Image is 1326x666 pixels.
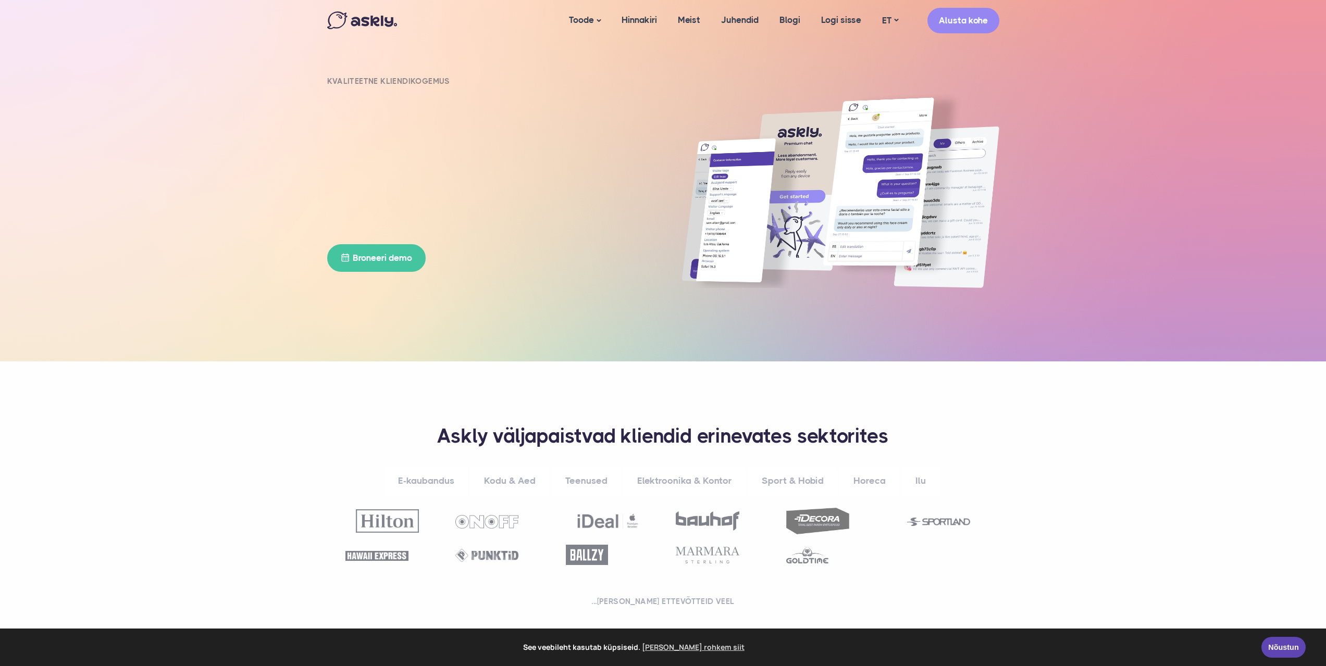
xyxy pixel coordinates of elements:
a: Horeca [840,467,899,495]
a: Broneeri demo [327,244,426,272]
img: OnOff [455,515,518,529]
h2: Proovi 14 päeva tasuta. Ei nõua arendust. [327,282,645,294]
img: Ideal [576,509,639,533]
img: Hawaii Express [345,551,408,561]
a: Kodu & Aed [470,467,549,495]
img: Ballzy [566,545,608,565]
img: Bauhof [676,511,739,530]
img: Marmara Sterling [676,547,739,563]
img: Goldtime [786,547,828,564]
img: Hilton [356,509,419,533]
a: Nõustun [1261,637,1306,658]
a: Ilu [902,467,939,495]
img: Sportland [907,518,970,526]
a: ET [872,13,909,28]
a: Sport & Hobid [748,467,837,495]
p: Rohkem lojaalseid kliente kui ühegi teise chat’iga. Muuta klienditugi kasumlikumaks ja profession... [327,174,645,226]
a: E-kaubandus [385,467,468,495]
img: Askly vestlusaken [681,94,999,288]
img: Askly [327,11,397,29]
img: Punktid [455,549,518,562]
span: See veebileht kasutab küpsiseid. [15,639,1254,655]
h2: ...[PERSON_NAME] ettevõtteid veel [340,596,986,607]
a: learn more about cookies [640,639,746,655]
a: Elektroonika & Kontor [624,467,746,495]
h3: Askly väljapaistvad kliendid erinevates sektorites [340,424,986,449]
h1: Chat, mida kliendid usaldavad [327,102,645,161]
h2: Kvaliteetne kliendikogemus [327,83,645,94]
a: Teenused [552,467,621,495]
a: Alusta kohe [927,8,999,33]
